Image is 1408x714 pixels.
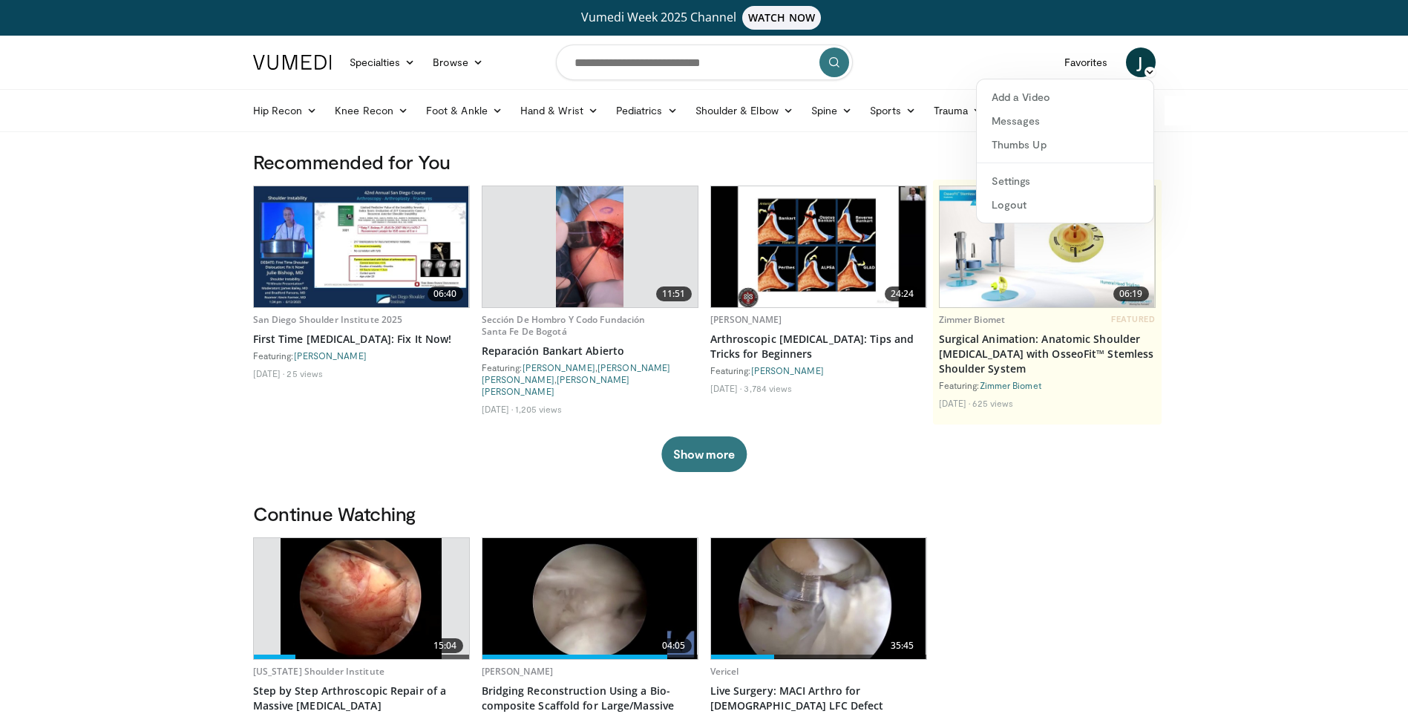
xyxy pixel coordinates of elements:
a: J [1126,48,1156,77]
a: San Diego Shoulder Institute 2025 [253,313,403,326]
a: Zimmer Biomet [980,380,1041,390]
a: Knee Recon [326,96,417,125]
a: Messages [977,109,1153,133]
img: eb023345-1e2d-4374-a840-ddbc99f8c97c.620x360_q85_upscale.jpg [711,538,926,659]
img: 4620d433-a0c8-4891-a431-70f2754b5f88.620x360_q85_upscale.jpg [556,186,624,307]
div: Featuring: , , [482,361,698,397]
a: Step by Step Arthroscopic Repair of a Massive [MEDICAL_DATA] [253,684,470,713]
img: 7e8cda93-9193-47ef-96bf-2d90c9d0c70e.620x360_q85_upscale.jpg [711,186,926,307]
img: VuMedi Logo [253,55,332,70]
a: Browse [424,48,492,77]
span: 06:40 [428,286,463,301]
h3: Recommended for You [253,150,1156,174]
a: [PERSON_NAME] [PERSON_NAME] [482,362,671,384]
a: First Time [MEDICAL_DATA]: Fix It Now! [253,332,470,347]
div: Featuring: [710,364,927,376]
a: Sección De Hombro Y Codo Fundación Santa Fe De Bogotá [482,313,646,338]
img: 84e7f812-2061-4fff-86f6-cdff29f66ef4.620x360_q85_upscale.jpg [940,186,1155,307]
a: Favorites [1055,48,1117,77]
input: Search topics, interventions [556,45,853,80]
a: Live Surgery: MACI Arthro for [DEMOGRAPHIC_DATA] LFC Defect [710,684,927,713]
li: 3,784 views [744,382,792,394]
a: [PERSON_NAME] [PERSON_NAME] [482,374,630,396]
button: Show more [661,436,747,472]
img: 7cd5bdb9-3b5e-40f2-a8f4-702d57719c06.620x360_q85_upscale.jpg [281,538,442,659]
a: Logout [977,193,1153,217]
a: 11:51 [482,186,698,307]
a: 24:24 [711,186,926,307]
a: Reparación Bankart Abierto [482,344,698,358]
li: [DATE] [482,403,514,415]
a: Trauma [925,96,992,125]
span: FEATURED [1111,314,1155,324]
a: 15:04 [254,538,469,659]
span: 35:45 [885,638,920,653]
a: Hand & Wrist [511,96,607,125]
li: 1,205 views [515,403,562,415]
img: 520775e4-b945-4e52-ae3a-b4b1d9154673.620x360_q85_upscale.jpg [254,186,469,307]
a: Vumedi Week 2025 ChannelWATCH NOW [255,6,1153,30]
span: WATCH NOW [742,6,821,30]
span: 04:05 [656,638,692,653]
a: Specialties [341,48,425,77]
a: Thumbs Up [977,133,1153,157]
a: 04:05 [482,538,698,659]
li: 625 views [972,397,1013,409]
a: Add a Video [977,85,1153,109]
a: 35:45 [711,538,926,659]
a: Vericel [710,665,739,678]
li: [DATE] [253,367,285,379]
span: 06:19 [1113,286,1149,301]
a: Hip Recon [244,96,327,125]
a: Spine [802,96,861,125]
li: 25 views [286,367,323,379]
a: Foot & Ankle [417,96,511,125]
a: [PERSON_NAME] [294,350,367,361]
a: Surgical Animation: Anatomic Shoulder [MEDICAL_DATA] with OsseoFit™ Stemless Shoulder System [939,332,1156,376]
h3: Continue Watching [253,502,1156,525]
a: Shoulder & Elbow [687,96,802,125]
a: Zimmer Biomet [939,313,1006,326]
a: 06:19 [940,186,1155,307]
a: [PERSON_NAME] [710,313,782,326]
div: J [976,79,1154,223]
a: Pediatrics [607,96,687,125]
a: 06:40 [254,186,469,307]
a: [PERSON_NAME] [482,665,554,678]
a: Arthroscopic [MEDICAL_DATA]: Tips and Tricks for Beginners [710,332,927,361]
a: Sports [861,96,925,125]
li: [DATE] [939,397,971,409]
a: [PERSON_NAME] [751,365,824,376]
li: [DATE] [710,382,742,394]
span: 24:24 [885,286,920,301]
span: 11:51 [656,286,692,301]
span: 15:04 [428,638,463,653]
a: Settings [977,169,1153,193]
img: b306f004-4a65-4029-9e6b-5e027b31e5e4.620x360_q85_upscale.jpg [482,538,698,659]
div: Featuring: [253,350,470,361]
a: [PERSON_NAME] [523,362,595,373]
a: [US_STATE] Shoulder Institute [253,665,384,678]
div: Featuring: [939,379,1156,391]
